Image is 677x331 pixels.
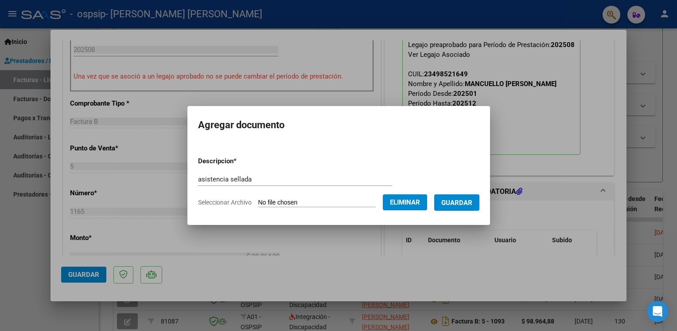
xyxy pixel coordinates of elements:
h2: Agregar documento [198,117,479,134]
span: Seleccionar Archivo [198,199,252,206]
div: Open Intercom Messenger [647,301,668,322]
span: Eliminar [390,198,420,206]
button: Eliminar [383,194,427,210]
button: Guardar [434,194,479,211]
p: Descripcion [198,156,283,166]
span: Guardar [441,199,472,207]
